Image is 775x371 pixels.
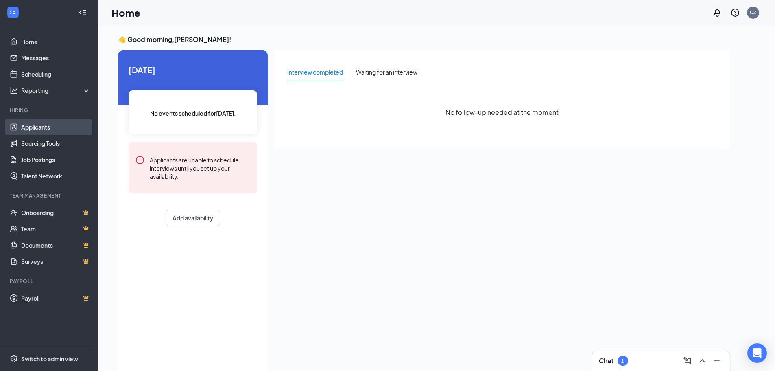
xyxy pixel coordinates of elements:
a: OnboardingCrown [21,204,91,221]
div: 1 [621,358,624,364]
div: Team Management [10,192,89,199]
div: Switch to admin view [21,355,78,363]
span: No follow-up needed at the moment [445,107,559,117]
span: No events scheduled for [DATE] . [150,109,236,118]
a: Home [21,33,91,50]
div: Interview completed [287,68,343,77]
svg: WorkstreamLogo [9,8,17,16]
a: Talent Network [21,168,91,184]
a: Messages [21,50,91,66]
svg: Minimize [712,356,722,366]
button: ChevronUp [696,354,709,367]
svg: ComposeMessage [683,356,692,366]
svg: QuestionInfo [730,8,740,18]
svg: Analysis [10,86,18,94]
a: Scheduling [21,66,91,82]
div: Hiring [10,107,89,114]
a: Applicants [21,119,91,135]
span: [DATE] [129,64,257,76]
svg: Collapse [79,9,87,17]
svg: Notifications [712,8,722,18]
button: ComposeMessage [681,354,694,367]
div: CZ [750,9,756,16]
button: Add availability [166,210,220,226]
svg: Settings [10,355,18,363]
a: Sourcing Tools [21,135,91,151]
a: Job Postings [21,151,91,168]
div: Waiting for an interview [356,68,417,77]
a: PayrollCrown [21,290,91,306]
h1: Home [111,6,140,20]
div: Reporting [21,86,91,94]
a: DocumentsCrown [21,237,91,253]
div: Payroll [10,278,89,285]
h3: Chat [599,356,613,365]
svg: ChevronUp [697,356,707,366]
div: Open Intercom Messenger [747,343,767,363]
h3: 👋 Good morning, [PERSON_NAME] ! [118,35,730,44]
div: Applicants are unable to schedule interviews until you set up your availability. [150,155,251,180]
svg: Error [135,155,145,165]
button: Minimize [710,354,723,367]
a: TeamCrown [21,221,91,237]
a: SurveysCrown [21,253,91,270]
